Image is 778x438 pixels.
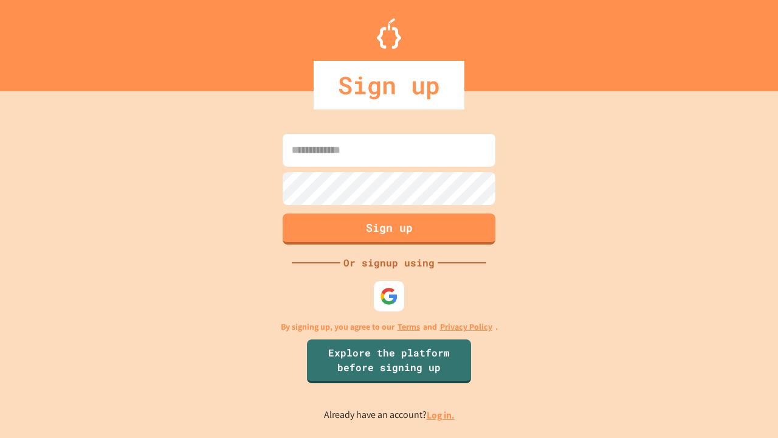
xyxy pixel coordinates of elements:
[324,408,455,423] p: Already have an account?
[283,214,495,245] button: Sign up
[380,287,398,305] img: google-icon.svg
[377,18,401,49] img: Logo.svg
[314,61,464,109] div: Sign up
[281,321,498,333] p: By signing up, you agree to our and .
[427,409,455,422] a: Log in.
[398,321,420,333] a: Terms
[340,255,438,270] div: Or signup using
[440,321,492,333] a: Privacy Policy
[307,339,471,383] a: Explore the platform before signing up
